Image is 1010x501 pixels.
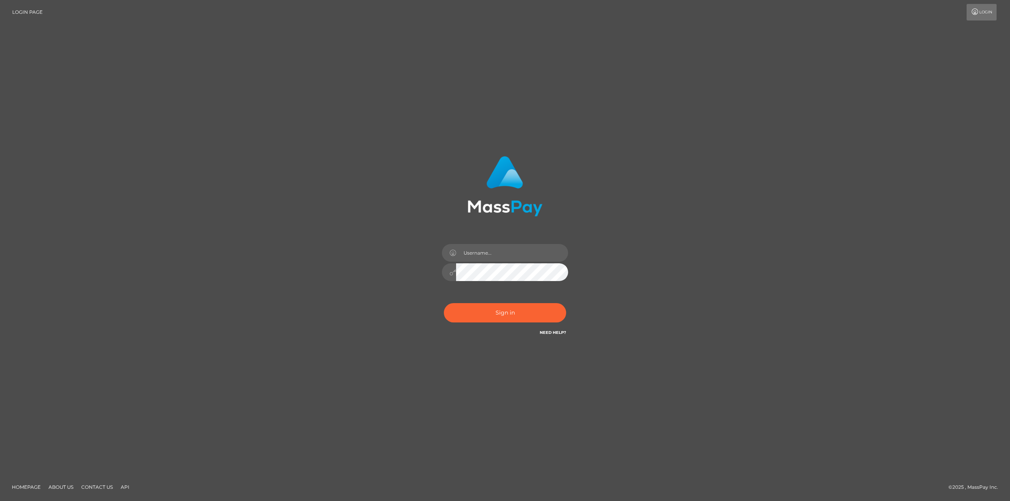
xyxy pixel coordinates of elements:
a: Login [967,4,997,20]
img: MassPay Login [468,156,542,216]
a: Contact Us [78,481,116,493]
a: Need Help? [540,330,566,335]
a: About Us [45,481,77,493]
a: API [118,481,133,493]
button: Sign in [444,303,566,322]
a: Login Page [12,4,43,20]
input: Username... [456,244,568,262]
div: © 2025 , MassPay Inc. [948,483,1004,492]
a: Homepage [9,481,44,493]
